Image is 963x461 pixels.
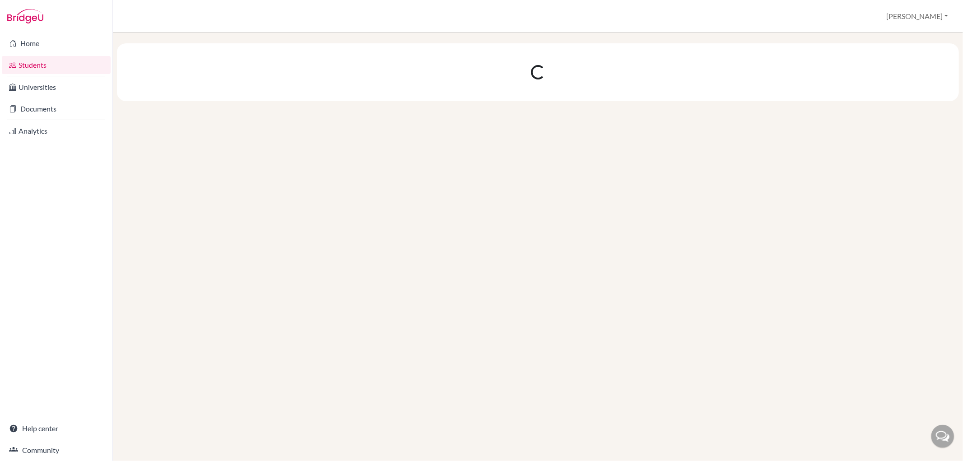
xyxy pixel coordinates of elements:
[2,56,111,74] a: Students
[2,122,111,140] a: Analytics
[7,9,43,23] img: Bridge-U
[882,8,952,25] button: [PERSON_NAME]
[20,6,39,14] span: Help
[2,78,111,96] a: Universities
[2,100,111,118] a: Documents
[2,441,111,459] a: Community
[2,419,111,438] a: Help center
[2,34,111,52] a: Home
